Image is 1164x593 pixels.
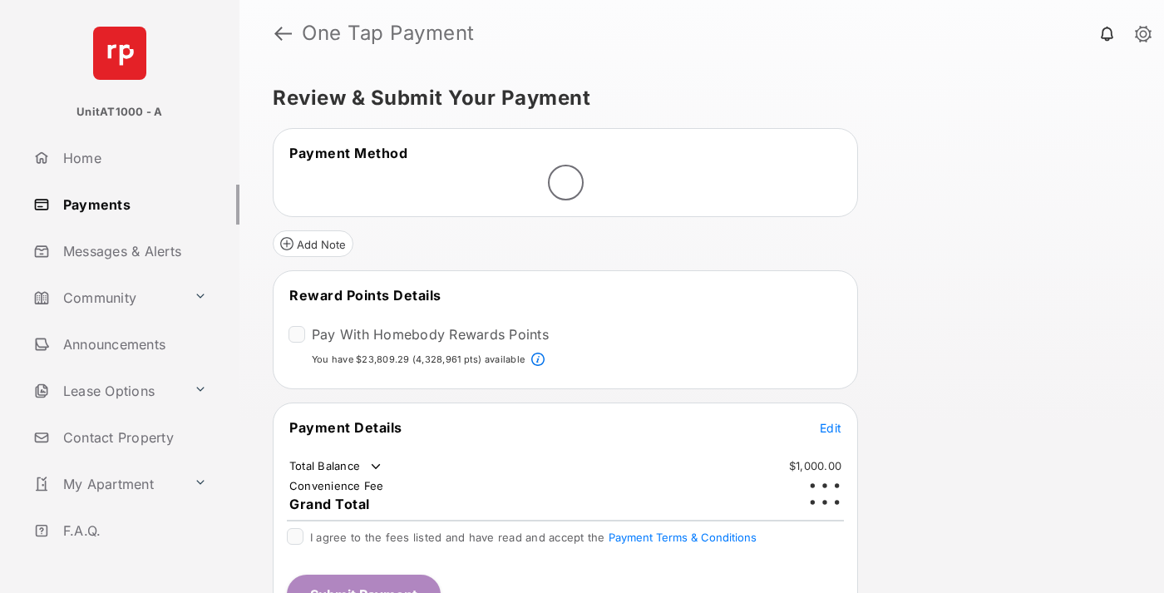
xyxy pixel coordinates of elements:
strong: One Tap Payment [302,23,475,43]
a: My Apartment [27,464,187,504]
span: I agree to the fees listed and have read and accept the [310,531,757,544]
td: $1,000.00 [788,458,842,473]
label: Pay With Homebody Rewards Points [312,326,549,343]
a: Announcements [27,324,239,364]
span: Payment Details [289,419,402,436]
span: Payment Method [289,145,407,161]
p: You have $23,809.29 (4,328,961 pts) available [312,353,525,367]
h5: Review & Submit Your Payment [273,88,1117,108]
td: Total Balance [289,458,384,475]
a: Contact Property [27,418,239,457]
a: Payments [27,185,239,225]
a: Community [27,278,187,318]
button: Edit [820,419,841,436]
button: I agree to the fees listed and have read and accept the [609,531,757,544]
span: Edit [820,421,841,435]
img: svg+xml;base64,PHN2ZyB4bWxucz0iaHR0cDovL3d3dy53My5vcmcvMjAwMC9zdmciIHdpZHRoPSI2NCIgaGVpZ2h0PSI2NC... [93,27,146,80]
button: Add Note [273,230,353,257]
a: Home [27,138,239,178]
a: F.A.Q. [27,511,239,551]
a: Lease Options [27,371,187,411]
td: Convenience Fee [289,478,385,493]
a: Messages & Alerts [27,231,239,271]
span: Reward Points Details [289,287,441,304]
span: Grand Total [289,496,370,512]
p: UnitAT1000 - A [76,104,162,121]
